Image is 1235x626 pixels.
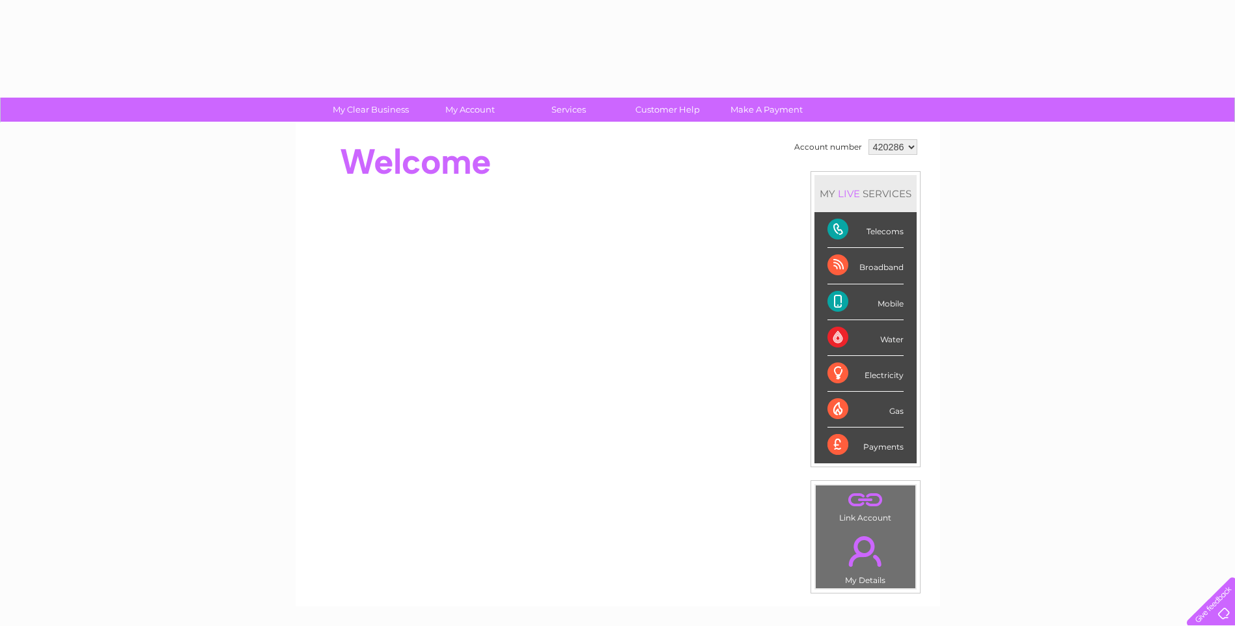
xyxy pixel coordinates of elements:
td: Account number [791,136,865,158]
div: LIVE [835,187,863,200]
a: Make A Payment [713,98,820,122]
div: Gas [827,392,904,428]
a: My Account [416,98,523,122]
a: My Clear Business [317,98,424,122]
a: . [819,489,912,511]
td: Link Account [815,485,916,526]
a: Services [515,98,622,122]
div: Mobile [827,284,904,320]
div: Electricity [827,356,904,392]
div: Broadband [827,248,904,284]
a: Customer Help [614,98,721,122]
div: Water [827,320,904,356]
a: . [819,528,912,574]
div: Payments [827,428,904,463]
div: MY SERVICES [814,175,917,212]
td: My Details [815,525,916,589]
div: Telecoms [827,212,904,248]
